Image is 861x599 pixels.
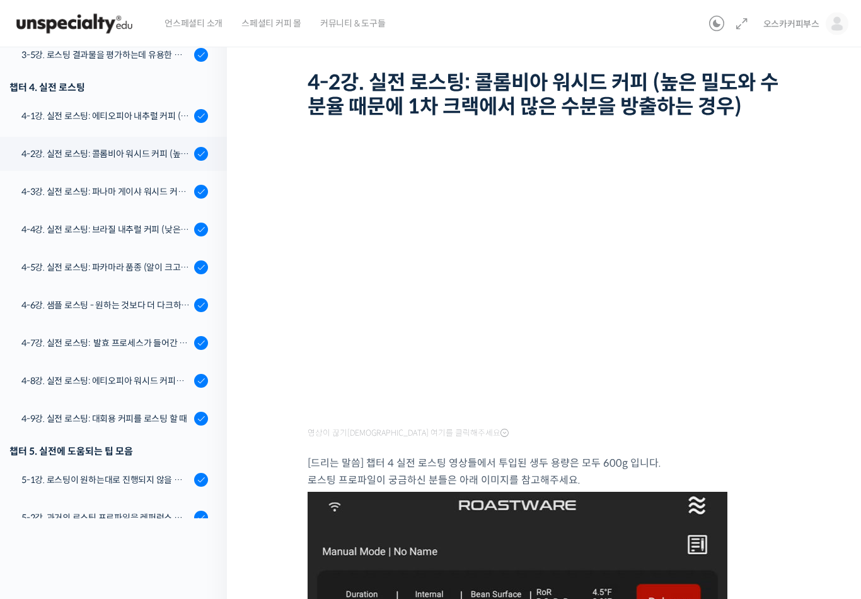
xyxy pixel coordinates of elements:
a: 설정 [163,400,242,431]
div: 5-1강. 로스팅이 원하는대로 진행되지 않을 때, 일관성이 떨어질 때 [21,474,190,487]
div: 5-2강. 과거의 로스팅 프로파일을 레퍼런스 삼아 리뷰하는 방법 [21,511,190,525]
span: 설정 [195,419,210,429]
div: 4-5강. 실전 로스팅: 파카마라 품종 (알이 크고 산지에서 건조가 고르게 되기 힘든 경우) [21,261,190,275]
div: 챕터 4. 실전 로스팅 [9,79,208,96]
div: 4-4강. 실전 로스팅: 브라질 내추럴 커피 (낮은 고도에서 재배되어 당분과 밀도가 낮은 경우) [21,223,190,237]
span: 홈 [40,419,47,429]
p: [드리는 말씀] 챕터 4 실전 로스팅 영상들에서 투입된 생두 용량은 모두 600g 입니다. 로스팅 프로파일이 궁금하신 분들은 아래 이미지를 참고해주세요. [308,455,787,489]
span: 대화 [115,419,130,429]
div: 4-8강. 실전 로스팅: 에티오피아 워시드 커피를 에스프레소용으로 로스팅 할 때 [21,375,190,388]
a: 홈 [4,400,83,431]
div: 4-9강. 실전 로스팅: 대회용 커피를 로스팅 할 때 [21,412,190,426]
a: 대화 [83,400,163,431]
div: 3-5강. 로스팅 결과물을 평가하는데 유용한 팁들 - 연수를 활용한 커핑, 커핑용 분쇄도 찾기, 로스트 레벨에 따른 QC 등 [21,49,190,62]
div: 4-7강. 실전 로스팅: 발효 프로세스가 들어간 커피를 필터용으로 로스팅 할 때 [21,337,190,351]
div: 4-2강. 실전 로스팅: 콜롬비아 워시드 커피 (높은 밀도와 수분율 때문에 1차 크랙에서 많은 수분을 방출하는 경우) [21,148,190,161]
div: 4-1강. 실전 로스팅: 에티오피아 내추럴 커피 (당분이 많이 포함되어 있고 색이 고르지 않은 경우) [21,110,190,124]
span: 오스카커피부스 [763,18,819,30]
div: 챕터 5. 실전에 도움되는 팁 모음 [9,443,208,460]
h1: 4-2강. 실전 로스팅: 콜롬비아 워시드 커피 (높은 밀도와 수분율 때문에 1차 크랙에서 많은 수분을 방출하는 경우) [308,71,787,120]
div: 4-3강. 실전 로스팅: 파나마 게이샤 워시드 커피 (플레이버 프로파일이 로스팅하기 까다로운 경우) [21,185,190,199]
div: 4-6강. 샘플 로스팅 - 원하는 것보다 더 다크하게 로스팅 하는 이유 [21,299,190,313]
span: 영상이 끊기[DEMOGRAPHIC_DATA] 여기를 클릭해주세요 [308,429,509,439]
